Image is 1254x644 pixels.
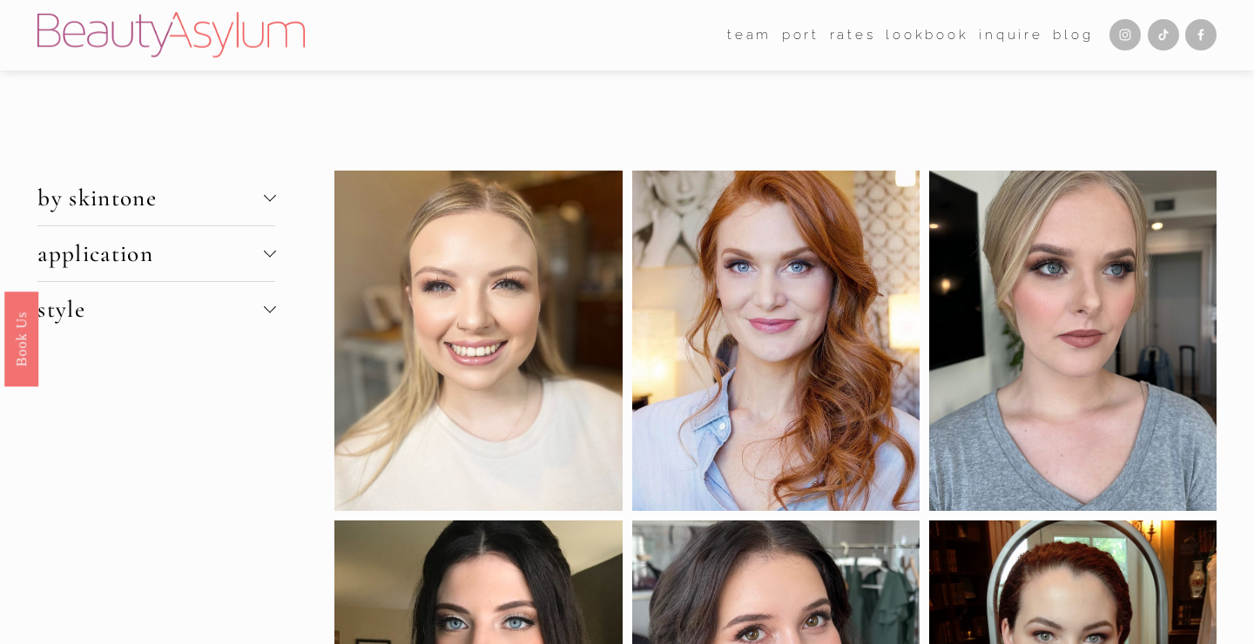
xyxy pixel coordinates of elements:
[727,23,772,47] span: team
[782,22,819,49] a: port
[1185,19,1217,50] a: Facebook
[37,226,275,281] button: application
[37,12,305,57] img: Beauty Asylum | Bridal Hair &amp; Makeup Charlotte &amp; Atlanta
[37,239,263,268] span: application
[37,295,263,324] span: style
[886,22,969,49] a: Lookbook
[727,22,772,49] a: folder dropdown
[4,292,38,386] a: Book Us
[1109,19,1141,50] a: Instagram
[37,184,263,212] span: by skintone
[1053,22,1093,49] a: Blog
[37,171,275,225] button: by skintone
[830,22,876,49] a: Rates
[37,282,275,337] button: style
[979,22,1043,49] a: Inquire
[1148,19,1179,50] a: TikTok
